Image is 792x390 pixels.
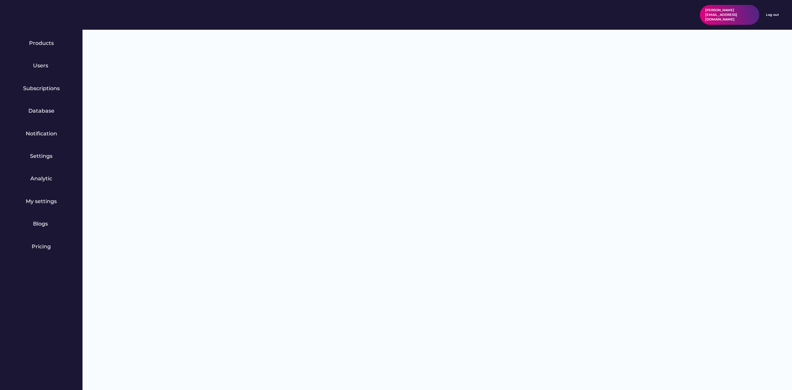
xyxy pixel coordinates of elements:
[26,130,57,137] div: Notification
[32,243,51,250] div: Pricing
[13,8,65,22] img: yH5BAEAAAAALAAAAAABAAEAAAIBRAA7
[30,175,52,182] div: Analytic
[685,11,693,19] img: yH5BAEAAAAALAAAAAABAAEAAAIBRAA7
[23,85,60,92] div: Subscriptions
[766,13,779,17] div: Log out
[28,107,54,115] div: Database
[29,40,54,47] div: Products
[705,8,754,22] div: [PERSON_NAME][EMAIL_ADDRESS][DOMAIN_NAME]
[33,62,49,69] div: Users
[26,198,57,205] div: My settings
[33,220,49,228] div: Blogs
[30,153,52,160] div: Settings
